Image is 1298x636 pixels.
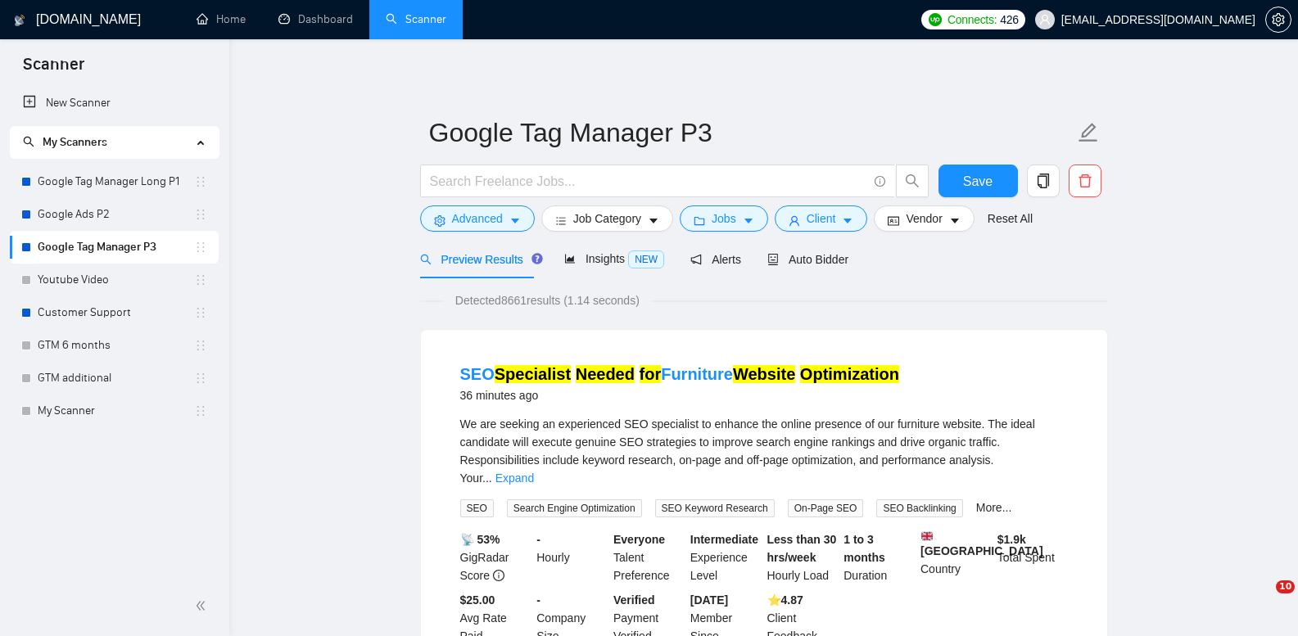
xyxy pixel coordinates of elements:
b: 1 to 3 months [843,533,885,564]
span: holder [194,404,207,417]
button: delete [1069,165,1101,197]
a: dashboardDashboard [278,12,353,26]
div: Experience Level [687,530,764,584]
a: searchScanner [386,12,446,26]
div: Hourly Load [764,530,841,584]
span: holder [194,241,207,254]
img: upwork-logo.png [929,13,942,26]
span: holder [194,273,207,286]
button: setting [1265,7,1291,33]
span: Alerts [690,253,741,266]
span: On-Page SEO [788,499,864,517]
a: Reset All [988,210,1033,228]
span: holder [194,306,207,319]
b: [GEOGRAPHIC_DATA] [920,530,1043,557]
span: Preview Results [420,253,538,266]
b: Everyone [613,533,665,546]
button: search [896,165,929,197]
li: My Scanner [10,395,219,427]
span: 10 [1276,580,1295,593]
span: Vendor [906,210,942,228]
b: ⭐️ 4.87 [767,593,803,607]
li: Google Tag Manager Long P1 [10,165,219,198]
input: Search Freelance Jobs... [430,171,867,192]
li: Google Ads P2 [10,198,219,231]
span: Save [963,171,993,192]
span: Job Category [573,210,641,228]
img: 🇬🇧 [921,530,933,542]
span: 426 [1000,11,1018,29]
b: - [536,533,540,546]
b: Verified [613,593,655,607]
span: bars [555,214,567,227]
button: settingAdvancedcaret-down [420,205,535,232]
li: GTM additional [10,362,219,395]
span: delete [1070,174,1101,188]
a: Expand [495,471,534,485]
span: SEO Backlinking [876,499,962,517]
b: [DATE] [690,593,728,607]
span: notification [690,254,702,265]
span: Search Engine Optimization [507,499,642,517]
span: holder [194,372,207,385]
span: SEO [460,499,494,517]
span: search [23,136,34,147]
span: We are seeking an experienced SEO specialist to enhance the online presence of our furniture webs... [460,417,1035,485]
button: idcardVendorcaret-down [874,205,974,232]
span: holder [194,208,207,221]
span: folder [694,214,705,227]
span: caret-down [949,214,961,227]
b: Intermediate [690,533,758,546]
span: Client [807,210,836,228]
mark: Optimization [800,365,899,383]
mark: Specialist [495,365,571,383]
span: caret-down [648,214,659,227]
span: Advanced [452,210,503,228]
span: caret-down [743,214,754,227]
b: Less than 30 hrs/week [767,533,837,564]
li: Customer Support [10,296,219,329]
div: 36 minutes ago [460,386,899,405]
button: folderJobscaret-down [680,205,768,232]
a: homeHome [197,12,246,26]
div: We are seeking an experienced SEO specialist to enhance the online presence of our furniture webs... [460,415,1068,487]
a: SEOSpecialist Needed forFurnitureWebsite Optimization [460,365,899,383]
span: My Scanners [23,135,107,149]
span: Detected 8661 results (1.14 seconds) [444,291,651,309]
li: GTM 6 months [10,329,219,362]
span: ... [482,471,492,485]
b: $ 1.9k [997,533,1026,546]
mark: for [640,365,662,383]
li: Google Tag Manager P3 [10,231,219,264]
a: My Scanner [38,395,194,427]
span: idcard [888,214,899,227]
button: copy [1027,165,1060,197]
span: robot [767,254,779,265]
span: area-chart [564,253,576,264]
span: SEO Keyword Research [655,499,775,517]
span: Scanner [10,52,97,87]
button: barsJob Categorycaret-down [541,205,673,232]
div: Duration [840,530,917,584]
div: GigRadar Score [457,530,534,584]
span: edit [1078,122,1099,143]
span: Auto Bidder [767,253,848,266]
span: info-circle [493,570,504,581]
div: Total Spent [994,530,1071,584]
b: - [536,593,540,607]
div: Country [917,530,994,584]
a: GTM 6 months [38,329,194,362]
span: Connects: [947,11,997,29]
li: Youtube Video [10,264,219,296]
li: New Scanner [10,87,219,120]
span: caret-down [509,214,521,227]
a: Google Ads P2 [38,198,194,231]
b: 📡 53% [460,533,500,546]
mark: Needed [576,365,635,383]
span: holder [194,175,207,188]
a: Google Tag Manager Long P1 [38,165,194,198]
span: caret-down [842,214,853,227]
iframe: Intercom live chat [1242,580,1282,620]
a: Youtube Video [38,264,194,296]
span: setting [1266,13,1291,26]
